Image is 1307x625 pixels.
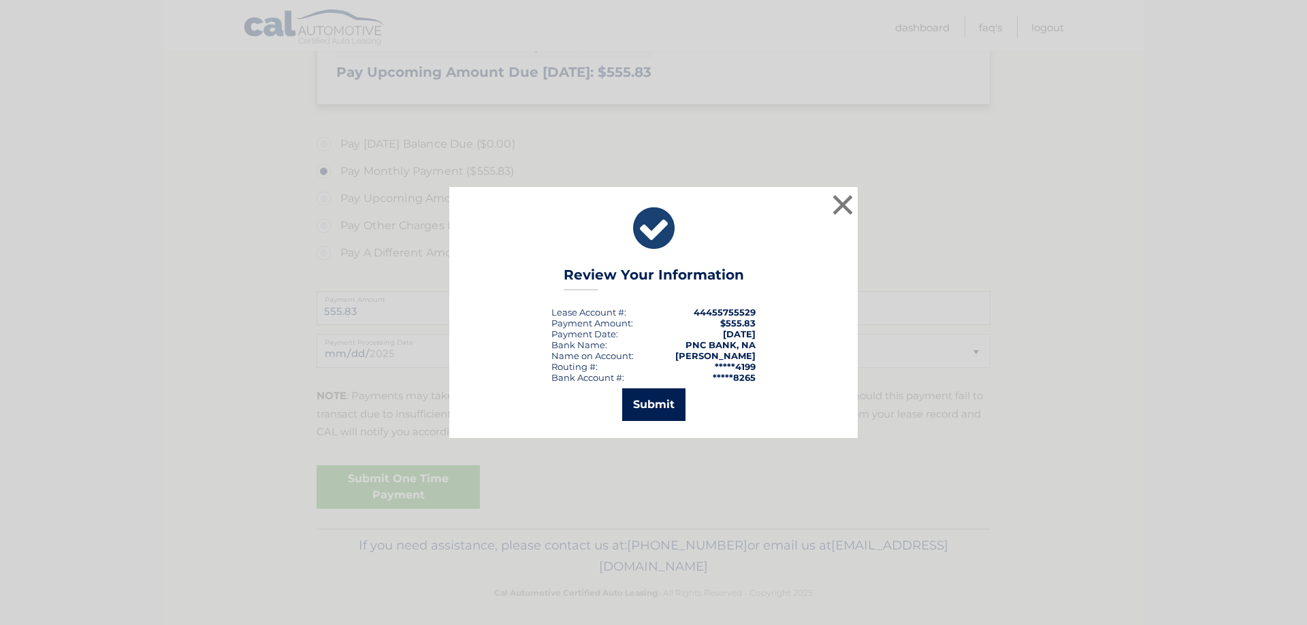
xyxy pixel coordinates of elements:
[685,339,756,350] strong: PNC BANK, NA
[622,388,685,421] button: Submit
[723,328,756,339] span: [DATE]
[551,350,634,361] div: Name on Account:
[551,307,626,318] div: Lease Account #:
[694,307,756,318] strong: 44455755529
[551,361,598,372] div: Routing #:
[675,350,756,361] strong: [PERSON_NAME]
[829,191,856,218] button: ×
[551,339,607,350] div: Bank Name:
[720,318,756,328] span: $555.83
[551,372,624,383] div: Bank Account #:
[551,328,618,339] div: :
[564,267,744,290] h3: Review Your Information
[551,328,616,339] span: Payment Date
[551,318,633,328] div: Payment Amount:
